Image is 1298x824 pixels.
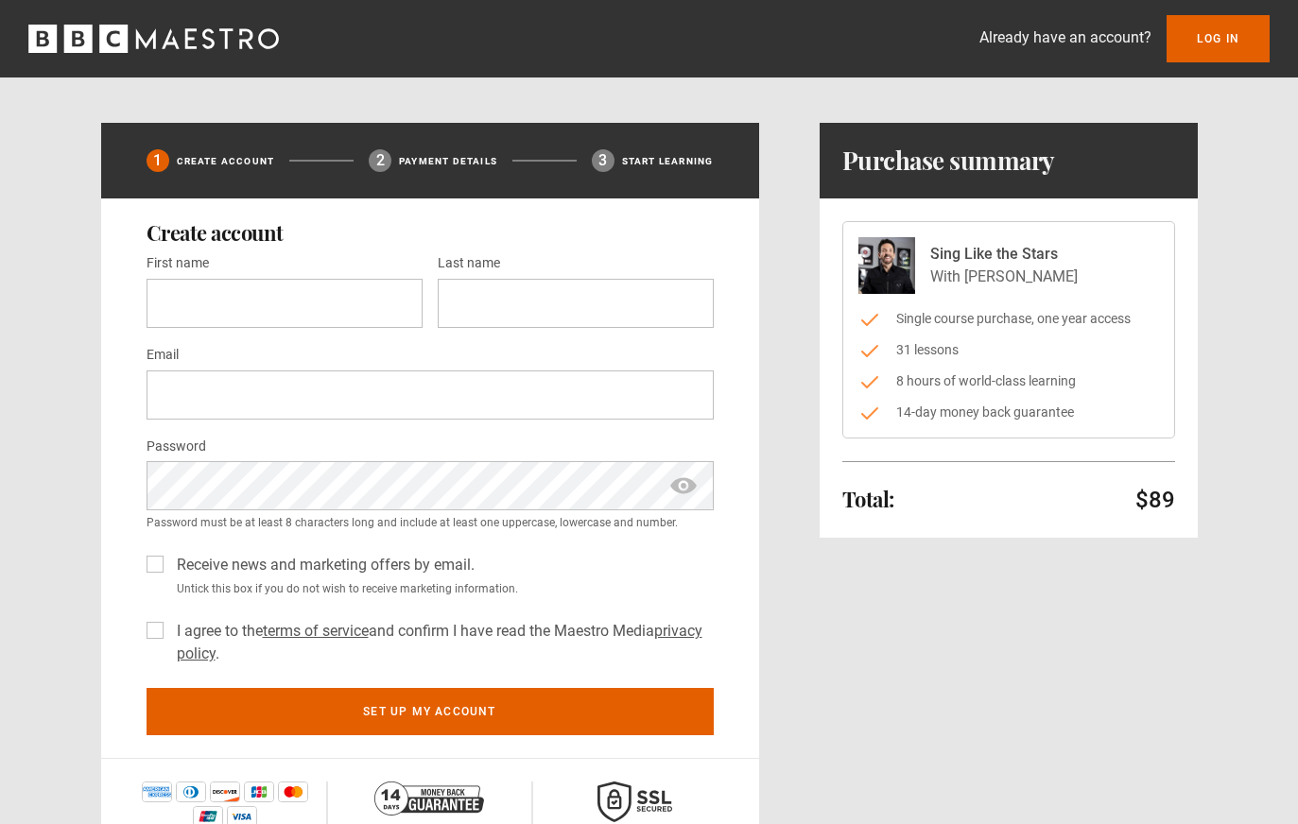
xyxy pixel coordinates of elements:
img: diners [176,781,206,802]
li: Single course purchase, one year access [858,309,1159,329]
p: Sing Like the Stars [930,243,1078,266]
small: Untick this box if you do not wish to receive marketing information. [169,580,714,597]
a: Log In [1167,15,1270,62]
label: Last name [438,252,500,275]
img: amex [142,781,172,802]
img: jcb [244,781,274,802]
li: 31 lessons [858,340,1159,360]
label: Receive news and marketing offers by email. [169,554,475,576]
label: First name [147,252,209,275]
img: discover [210,781,240,802]
h2: Create account [147,221,714,244]
button: Set up my account [147,688,714,735]
h2: Total: [842,488,894,510]
p: Payment details [399,154,497,168]
li: 14-day money back guarantee [858,403,1159,422]
img: mastercard [278,781,308,802]
p: Already have an account? [979,26,1151,49]
img: 14-day-money-back-guarantee-42d24aedb5115c0ff13b.png [374,781,484,815]
small: Password must be at least 8 characters long and include at least one uppercase, lowercase and num... [147,514,714,531]
span: show password [668,461,699,510]
p: $89 [1135,485,1175,515]
div: 3 [592,149,614,172]
li: 8 hours of world-class learning [858,371,1159,391]
a: terms of service [263,622,369,640]
h1: Purchase summary [842,146,1055,176]
label: Email [147,344,179,367]
p: Create Account [177,154,275,168]
div: 1 [147,149,169,172]
svg: BBC Maestro [28,25,279,53]
p: With [PERSON_NAME] [930,266,1078,288]
div: 2 [369,149,391,172]
label: Password [147,436,206,458]
label: I agree to the and confirm I have read the Maestro Media . [169,620,714,665]
p: Start learning [622,154,714,168]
